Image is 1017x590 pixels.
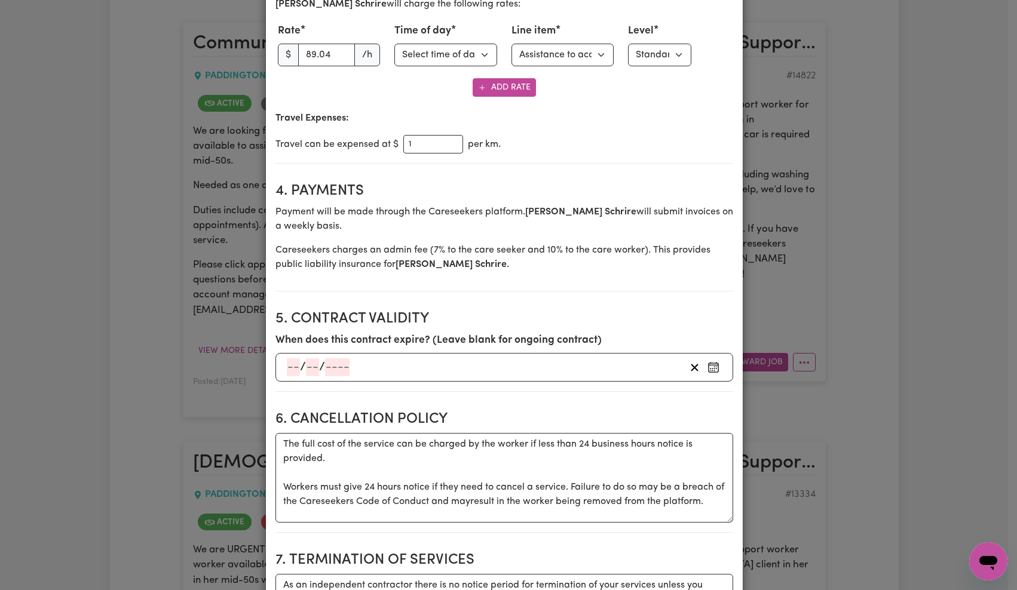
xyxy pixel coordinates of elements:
button: Enter an expiry date for this contract (optional) [704,358,723,376]
b: [PERSON_NAME] Schrire [525,207,636,217]
span: /h [354,44,380,66]
h2: 7. Termination of Services [275,552,733,569]
button: Remove contract expiry date [685,358,704,376]
input: 0.00 [298,44,356,66]
b: Travel Expenses: [275,113,349,123]
span: / [300,361,306,374]
span: / [319,361,325,374]
textarea: The full cost of the service can be charged by the worker if less than 24 business hours notice i... [275,433,733,523]
span: $ [278,44,299,66]
label: Level [628,23,654,39]
b: [PERSON_NAME] Schrire [396,260,507,269]
span: Travel can be expensed at $ [275,137,399,152]
p: Careseekers charges an admin fee ( 7 % to the care seeker and 10% to the care worker). This provi... [275,243,733,272]
input: -- [306,358,319,376]
button: Add Rate [473,78,536,97]
label: Line item [511,23,556,39]
label: Time of day [394,23,451,39]
input: -- [287,358,300,376]
label: When does this contract expire? (Leave blank for ongoing contract) [275,333,602,348]
h2: 6. Cancellation Policy [275,411,733,428]
input: ---- [325,358,350,376]
p: Payment will be made through the Careseekers platform. will submit invoices on a weekly basis. [275,205,733,233]
label: Rate [278,23,301,39]
iframe: Button to launch messaging window [969,542,1007,580]
h2: 4. Payments [275,183,733,200]
h2: 5. Contract Validity [275,311,733,328]
span: per km. [468,137,501,152]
